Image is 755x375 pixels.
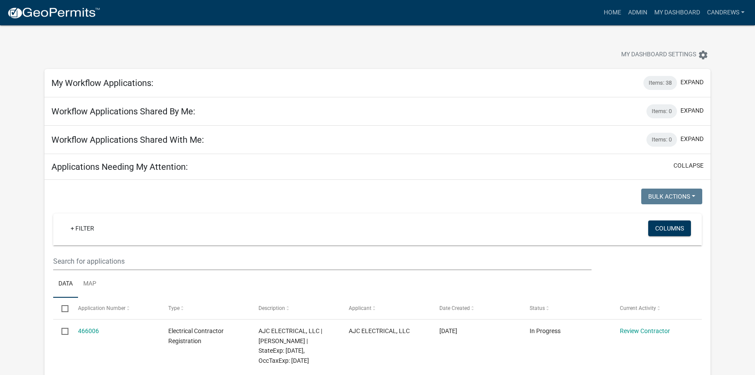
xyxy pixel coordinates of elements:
i: settings [698,50,708,60]
datatable-header-cell: Applicant [340,298,431,319]
span: My Dashboard Settings [621,50,696,60]
a: Data [53,270,78,298]
span: Applicant [349,305,371,311]
span: Type [168,305,180,311]
button: My Dashboard Settingssettings [614,46,715,63]
button: collapse [673,161,704,170]
h5: My Workflow Applications: [51,78,153,88]
a: Home [600,4,625,21]
span: Electrical Contractor Registration [168,327,224,344]
button: expand [680,134,704,144]
span: Description [258,305,285,311]
h5: Workflow Applications Shared With Me: [51,134,204,145]
span: Current Activity [620,305,656,311]
button: expand [680,106,704,115]
span: AJC ELECTRICAL, LLC | JERRELL GROOVER | StateExp: 06/30/2026, OccTaxExp: 04/08/2026 [258,327,322,364]
datatable-header-cell: Description [250,298,340,319]
span: Date Created [439,305,470,311]
button: expand [680,78,704,87]
a: Review Contractor [620,327,670,334]
a: + Filter [64,220,101,236]
span: 08/19/2025 [439,327,457,334]
div: Items: 38 [643,76,677,90]
datatable-header-cell: Application Number [70,298,160,319]
datatable-header-cell: Status [521,298,611,319]
datatable-header-cell: Select [53,298,70,319]
a: 466006 [78,327,99,334]
span: Status [530,305,545,311]
button: Bulk Actions [641,189,702,204]
input: Search for applications [53,252,592,270]
span: Application Number [78,305,126,311]
h5: Workflow Applications Shared By Me: [51,106,195,117]
datatable-header-cell: Type [160,298,250,319]
datatable-header-cell: Current Activity [612,298,702,319]
h5: Applications Needing My Attention: [51,162,188,172]
span: AJC ELECTRICAL, LLC [349,327,410,334]
a: candrews [704,4,748,21]
div: Items: 0 [646,133,677,147]
a: My Dashboard [651,4,704,21]
span: In Progress [530,327,561,334]
a: Admin [625,4,651,21]
button: Columns [648,220,691,236]
a: Map [78,270,102,298]
datatable-header-cell: Date Created [431,298,521,319]
div: Items: 0 [646,104,677,118]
